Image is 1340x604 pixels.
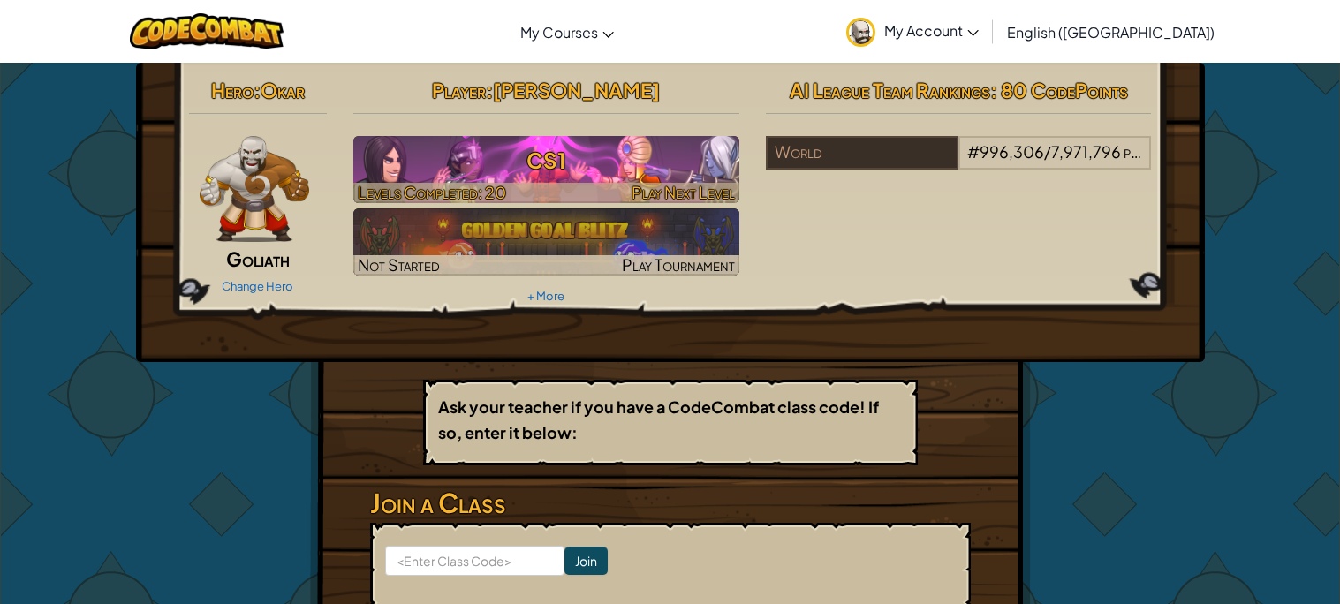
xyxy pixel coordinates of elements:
span: Player [432,78,486,102]
span: : [254,78,261,102]
span: Goliath [226,246,290,271]
span: My Account [884,21,979,40]
span: 996,306 [980,141,1044,162]
span: AI League Team Rankings [790,78,990,102]
div: World [766,136,958,170]
span: Levels Completed: 20 [358,182,506,202]
span: 7,971,796 [1051,141,1121,162]
span: Play Next Level [632,182,735,202]
span: My Courses [520,23,598,42]
img: avatar [846,18,875,47]
a: My Account [837,4,988,59]
a: World#996,306/7,971,796players [766,153,1152,173]
h3: CS1 [353,140,739,180]
span: Not Started [358,254,440,275]
b: Ask your teacher if you have a CodeCombat class code! If so, enter it below: [438,396,879,442]
span: : 80 CodePoints [990,78,1128,102]
span: Play Tournament [622,254,735,275]
span: / [1044,141,1051,162]
a: Play Next Level [353,136,739,203]
h3: Join a Class [370,483,971,523]
img: CS1 [353,136,739,203]
img: CodeCombat logo [130,13,284,49]
input: <Enter Class Code> [385,546,564,576]
span: : [486,78,493,102]
span: [PERSON_NAME] [493,78,660,102]
span: English ([GEOGRAPHIC_DATA]) [1007,23,1215,42]
span: # [967,141,980,162]
img: goliath-pose.png [200,136,310,242]
a: Not StartedPlay Tournament [353,208,739,276]
img: Golden Goal [353,208,739,276]
span: players [1124,141,1171,162]
input: Join [564,547,608,575]
a: My Courses [511,8,623,56]
a: Change Hero [222,279,293,293]
a: + More [527,289,564,303]
span: Okar [261,78,305,102]
a: English ([GEOGRAPHIC_DATA]) [998,8,1223,56]
span: Hero [211,78,254,102]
